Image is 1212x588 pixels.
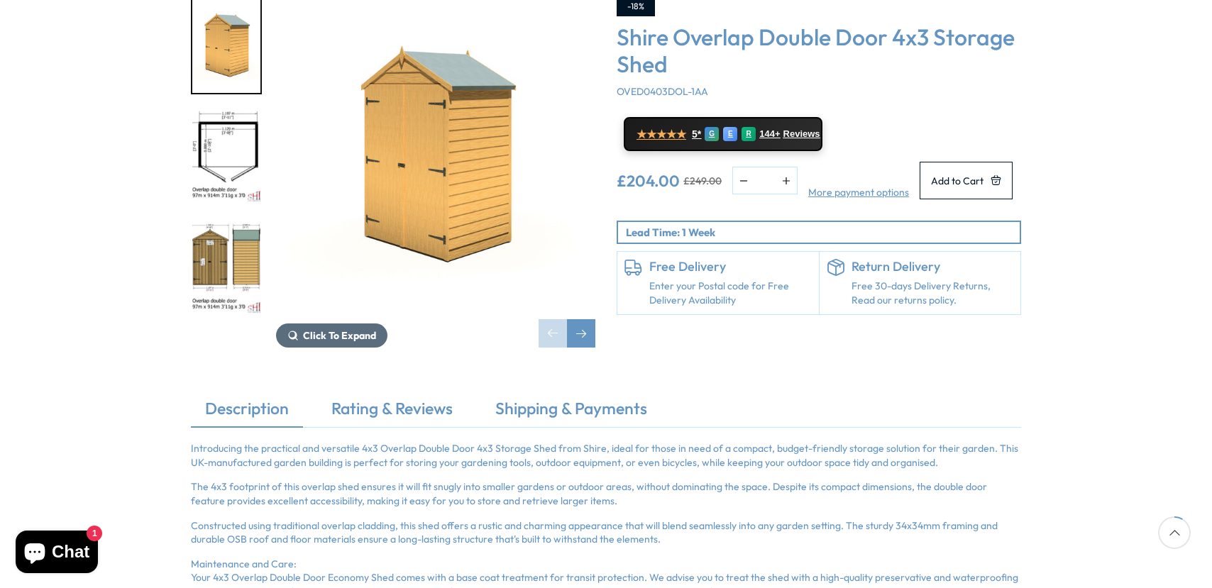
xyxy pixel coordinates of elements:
div: E [723,127,737,141]
p: Free 30-days Delivery Returns, Read our returns policy. [852,279,1014,307]
div: R [742,127,756,141]
a: Enter your Postal code for Free Delivery Availability [649,279,812,307]
img: Overlap4x3DoubleDoorplan_1e1e39c3-2136-4b10-af82-a62c241c7f97_200x200.jpg [192,110,260,204]
ins: £204.00 [617,173,680,189]
span: Reviews [783,128,820,140]
a: Shipping & Payments [481,397,661,427]
div: Previous slide [539,319,567,348]
a: Description [191,397,303,427]
p: The 4x3 footprint of this overlap shed ensures it will fit snugly into smaller gardens or outdoor... [191,480,1021,508]
div: 2 / 8 [191,109,262,206]
a: More payment options [808,186,909,200]
p: Constructed using traditional overlap cladding, this shed offers a rustic and charming appearance... [191,519,1021,547]
img: Overlap4x3DoubleDoormft_109dce81-8e48-466b-b5c1-b778ebfceeaa_200x200.jpg [192,221,260,315]
span: 144+ [759,128,780,140]
span: ★★★★★ [637,128,686,141]
span: Click To Expand [303,329,376,342]
div: G [705,127,719,141]
p: Lead Time: 1 Week [626,225,1020,240]
button: Add to Cart [920,162,1013,199]
h6: Return Delivery [852,259,1014,274]
a: Rating & Reviews [317,397,467,427]
h3: Shire Overlap Double Door 4x3 Storage Shed [617,23,1021,78]
del: £249.00 [683,176,722,186]
span: Add to Cart [931,176,984,186]
inbox-online-store-chat: Shopify online store chat [11,531,102,577]
a: ★★★★★ 5* G E R 144+ Reviews [624,117,822,151]
span: OVED0403DOL-1AA [617,85,708,98]
h6: Free Delivery [649,259,812,274]
p: Introducing the practical and versatile 4x3 Overlap Double Door 4x3 Storage Shed from Shire, idea... [191,442,1021,470]
div: Next slide [567,319,595,348]
button: Click To Expand [276,323,387,348]
div: 3 / 8 [191,219,262,316]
